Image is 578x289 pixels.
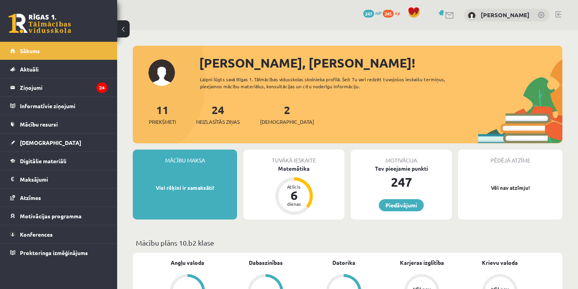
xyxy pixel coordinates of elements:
[20,78,107,96] legend: Ziņojumi
[96,82,107,93] i: 24
[243,164,344,173] div: Matemātika
[20,157,66,164] span: Digitālie materiāli
[10,170,107,188] a: Maksājumi
[282,202,306,206] div: dienas
[249,259,283,267] a: Dabaszinības
[20,66,39,73] span: Aktuāli
[20,47,40,54] span: Sākums
[10,134,107,152] a: [DEMOGRAPHIC_DATA]
[20,212,82,219] span: Motivācijas programma
[351,173,452,191] div: 247
[133,150,237,164] div: Mācību maksa
[20,97,107,115] legend: Informatīvie ziņojumi
[400,259,444,267] a: Karjeras izglītība
[10,152,107,170] a: Digitālie materiāli
[196,103,240,126] a: 24Neizlasītās ziņas
[149,118,176,126] span: Priekšmeti
[383,10,394,18] span: 245
[10,207,107,225] a: Motivācijas programma
[20,249,88,256] span: Proktoringa izmēģinājums
[10,115,107,133] a: Mācību resursi
[332,259,355,267] a: Datorika
[468,12,476,20] img: Mariuss Toms
[20,170,107,188] legend: Maksājumi
[351,150,452,164] div: Motivācija
[395,10,400,16] span: xp
[379,199,424,211] a: Piedāvājumi
[375,10,382,16] span: mP
[171,259,204,267] a: Angļu valoda
[10,189,107,207] a: Atzīmes
[199,54,562,72] div: [PERSON_NAME], [PERSON_NAME]!
[351,164,452,173] div: Tev pieejamie punkti
[482,259,518,267] a: Krievu valoda
[10,225,107,243] a: Konferences
[282,184,306,189] div: Atlicis
[462,184,558,192] p: Vēl nav atzīmju!
[383,10,404,16] a: 245 xp
[458,150,562,164] div: Pēdējā atzīme
[196,118,240,126] span: Neizlasītās ziņas
[481,11,530,19] a: [PERSON_NAME]
[9,14,71,33] a: Rīgas 1. Tālmācības vidusskola
[243,150,344,164] div: Tuvākā ieskaite
[363,10,374,18] span: 247
[10,60,107,78] a: Aktuāli
[260,103,314,126] a: 2[DEMOGRAPHIC_DATA]
[136,237,559,248] p: Mācību plāns 10.b2 klase
[200,76,458,90] div: Laipni lūgts savā Rīgas 1. Tālmācības vidusskolas skolnieka profilā. Šeit Tu vari redzēt tuvojošo...
[20,231,53,238] span: Konferences
[20,121,58,128] span: Mācību resursi
[10,97,107,115] a: Informatīvie ziņojumi
[243,164,344,216] a: Matemātika Atlicis 6 dienas
[137,184,233,192] p: Visi rēķini ir samaksāti!
[20,139,81,146] span: [DEMOGRAPHIC_DATA]
[10,42,107,60] a: Sākums
[10,244,107,262] a: Proktoringa izmēģinājums
[260,118,314,126] span: [DEMOGRAPHIC_DATA]
[282,189,306,202] div: 6
[363,10,382,16] a: 247 mP
[20,194,41,201] span: Atzīmes
[149,103,176,126] a: 11Priekšmeti
[10,78,107,96] a: Ziņojumi24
